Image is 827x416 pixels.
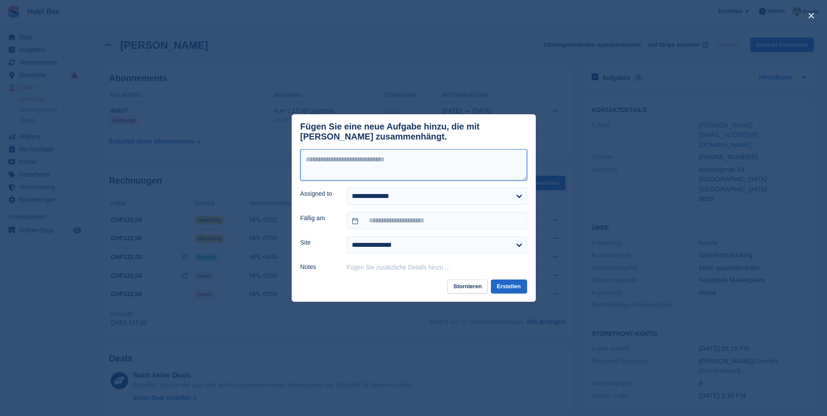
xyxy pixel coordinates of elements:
[300,214,337,223] label: Fällig am
[300,238,337,247] label: Site
[300,122,527,142] div: Fügen Sie eine neue Aufgabe hinzu, die mit [PERSON_NAME] zusammenhängt.
[447,280,488,294] button: Stornieren
[300,263,337,272] label: Notes
[491,280,527,294] button: Erstellen
[300,189,337,198] label: Assigned to
[804,9,818,23] button: close
[347,264,451,271] button: Fügen Sie zusätzliche Details hinzu …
